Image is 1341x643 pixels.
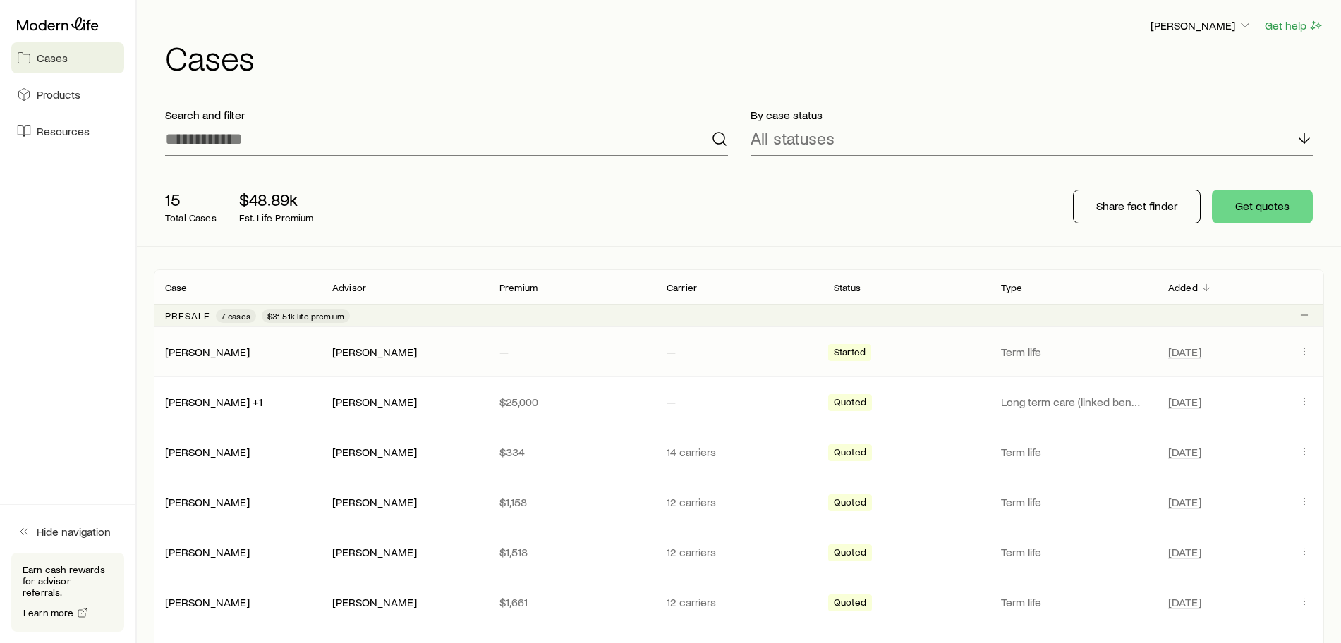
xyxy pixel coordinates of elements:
[239,190,314,209] p: $48.89k
[165,190,217,209] p: 15
[1168,445,1201,459] span: [DATE]
[165,445,250,460] div: [PERSON_NAME]
[165,395,262,408] a: [PERSON_NAME] +1
[11,79,124,110] a: Products
[165,212,217,223] p: Total Cases
[1264,18,1324,34] button: Get help
[165,282,188,293] p: Case
[667,595,811,609] p: 12 carriers
[165,495,250,510] div: [PERSON_NAME]
[239,212,314,223] p: Est. Life Premium
[165,545,250,560] div: [PERSON_NAME]
[499,595,644,609] p: $1,661
[751,128,835,148] p: All statuses
[667,395,811,409] p: —
[37,51,68,65] span: Cases
[222,310,250,321] span: 7 cases
[834,346,866,361] span: Started
[499,545,644,559] p: $1,518
[165,595,250,608] a: [PERSON_NAME]
[165,40,1324,74] h1: Cases
[499,495,644,509] p: $1,158
[1096,199,1177,213] p: Share fact finder
[834,596,866,611] span: Quoted
[1151,18,1252,32] p: [PERSON_NAME]
[1168,495,1201,509] span: [DATE]
[1001,282,1023,293] p: Type
[1001,495,1146,509] p: Term life
[165,545,250,558] a: [PERSON_NAME]
[1150,18,1253,35] button: [PERSON_NAME]
[165,495,250,508] a: [PERSON_NAME]
[1001,545,1146,559] p: Term life
[332,395,417,410] div: [PERSON_NAME]
[1001,595,1146,609] p: Term life
[11,516,124,547] button: Hide navigation
[834,446,866,461] span: Quoted
[667,545,811,559] p: 12 carriers
[1168,545,1201,559] span: [DATE]
[834,496,866,511] span: Quoted
[37,124,90,138] span: Resources
[165,595,250,610] div: [PERSON_NAME]
[165,345,250,360] div: [PERSON_NAME]
[37,87,80,102] span: Products
[834,396,866,411] span: Quoted
[23,564,113,598] p: Earn cash rewards for advisor referrals.
[165,445,250,458] a: [PERSON_NAME]
[1001,395,1146,409] p: Long term care (linked benefit)
[1168,345,1201,359] span: [DATE]
[332,495,417,510] div: [PERSON_NAME]
[165,395,262,410] div: [PERSON_NAME] +1
[1168,595,1201,609] span: [DATE]
[11,42,124,73] a: Cases
[1001,445,1146,459] p: Term life
[332,595,417,610] div: [PERSON_NAME]
[165,310,210,321] p: Presale
[499,345,644,359] p: —
[667,445,811,459] p: 14 carriers
[1001,345,1146,359] p: Term life
[165,108,728,122] p: Search and filter
[667,345,811,359] p: —
[667,282,697,293] p: Carrier
[751,108,1313,122] p: By case status
[834,282,861,293] p: Status
[1168,395,1201,409] span: [DATE]
[499,445,644,459] p: $334
[332,282,366,293] p: Advisor
[1168,282,1198,293] p: Added
[332,345,417,360] div: [PERSON_NAME]
[165,345,250,358] a: [PERSON_NAME]
[667,495,811,509] p: 12 carriers
[37,525,111,539] span: Hide navigation
[499,395,644,409] p: $25,000
[267,310,344,321] span: $31.51k life premium
[1212,190,1313,223] button: Get quotes
[23,608,74,618] span: Learn more
[332,445,417,460] div: [PERSON_NAME]
[499,282,538,293] p: Premium
[1073,190,1201,223] button: Share fact finder
[11,116,124,147] a: Resources
[332,545,417,560] div: [PERSON_NAME]
[834,546,866,561] span: Quoted
[11,553,124,632] div: Earn cash rewards for advisor referrals.Learn more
